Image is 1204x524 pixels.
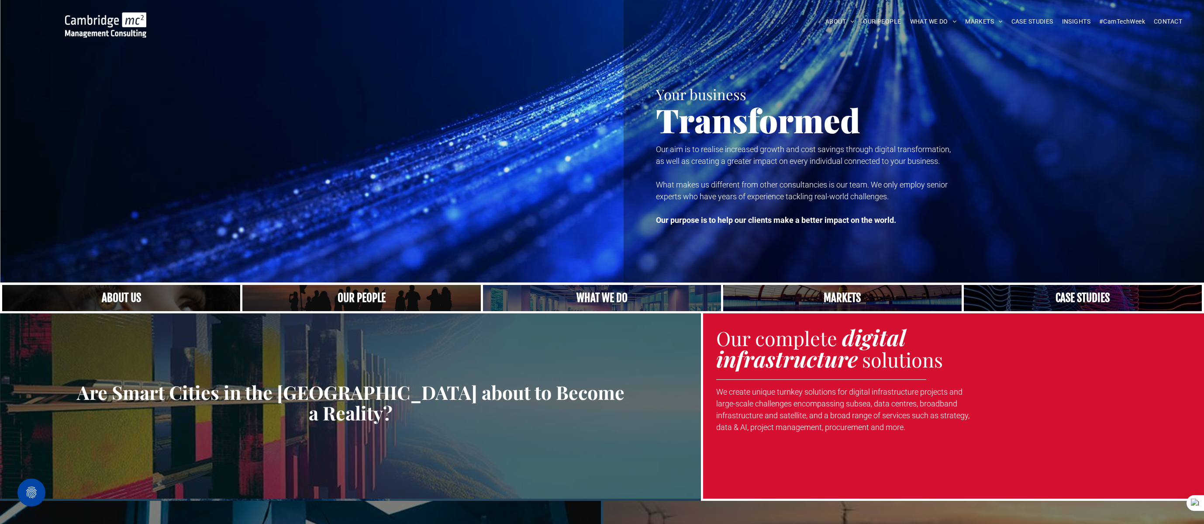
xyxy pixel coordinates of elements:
span: Transformed [656,98,860,142]
a: WHAT WE DO [906,15,961,28]
a: CONTACT [1149,15,1187,28]
img: Cambridge MC Logo, digital transformation [65,12,146,38]
a: Are Smart Cities in the [GEOGRAPHIC_DATA] about to Become a Reality? [7,382,694,423]
a: #CamTechWeek [1095,15,1149,28]
span: Your business [656,84,746,104]
span: We create unique turnkey solutions for digital infrastructure projects and large-scale challenges... [716,387,969,432]
a: Telecoms | Decades of Experience Across Multiple Industries & Regions [723,285,961,311]
a: CASE STUDIES [1007,15,1058,28]
a: A yoga teacher lifting his whole body off the ground in the peacock pose [483,285,721,311]
span: solutions [862,346,943,372]
a: OUR PEOPLE [859,15,905,28]
span: Our aim is to realise increased growth and cost savings through digital transformation, as well a... [656,145,951,166]
strong: infrastructure [716,344,858,373]
strong: digital [842,323,906,352]
a: INSIGHTS [1058,15,1095,28]
span: Our complete [716,325,837,351]
span: What makes us different from other consultancies is our team. We only employ senior experts who h... [656,180,948,201]
a: CASE STUDIES | See an Overview of All Our Case Studies | Cambridge Management Consulting [964,285,1202,311]
a: Close up of woman's face, centered on her eyes [2,285,240,311]
a: A crowd in silhouette at sunset, on a rise or lookout point [242,285,480,311]
a: Your Business Transformed | Cambridge Management Consulting [65,14,146,23]
a: ABOUT [821,15,859,28]
strong: Our purpose is to help our clients make a better impact on the world. [656,215,896,225]
a: MARKETS [961,15,1007,28]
